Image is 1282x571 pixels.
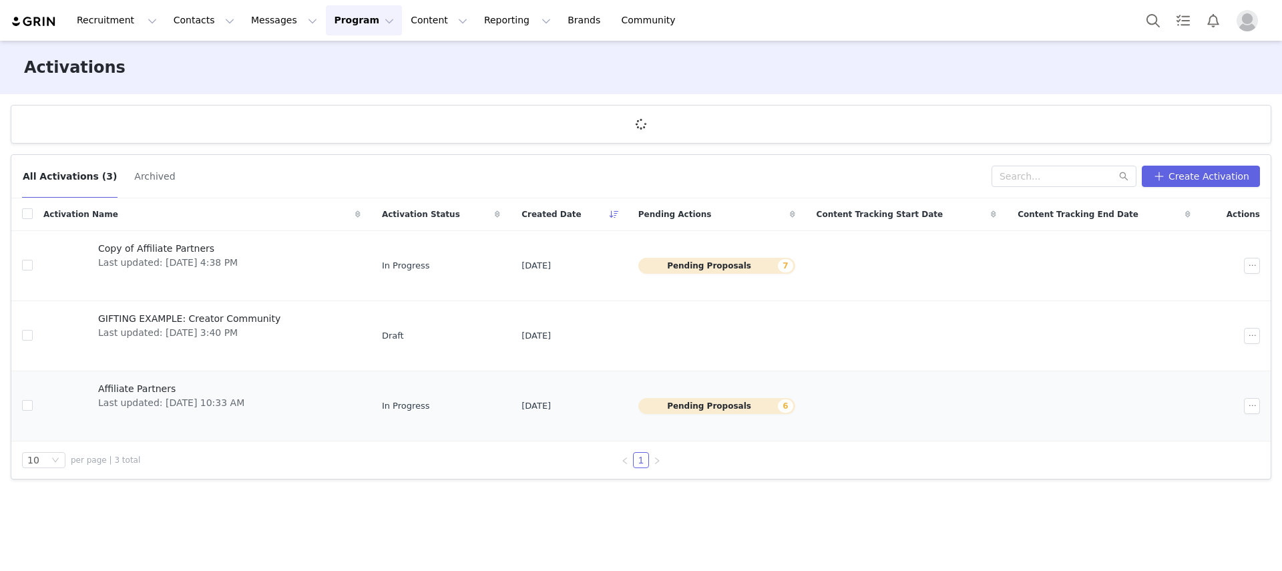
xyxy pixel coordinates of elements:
[134,166,176,187] button: Archived
[1138,5,1168,35] button: Search
[98,382,244,396] span: Affiliate Partners
[1229,10,1271,31] button: Profile
[382,259,430,272] span: In Progress
[992,166,1136,187] input: Search...
[638,398,795,414] button: Pending Proposals6
[71,454,140,466] span: per page | 3 total
[27,453,39,467] div: 10
[1168,5,1198,35] a: Tasks
[22,166,118,187] button: All Activations (3)
[521,329,551,343] span: [DATE]
[1201,200,1271,228] div: Actions
[98,326,280,340] span: Last updated: [DATE] 3:40 PM
[382,208,460,220] span: Activation Status
[1199,5,1228,35] button: Notifications
[24,55,126,79] h3: Activations
[1119,172,1128,181] i: icon: search
[1237,10,1258,31] img: placeholder-profile.jpg
[817,208,943,220] span: Content Tracking Start Date
[617,452,633,468] li: Previous Page
[382,329,404,343] span: Draft
[98,242,238,256] span: Copy of Affiliate Partners
[43,309,361,363] a: GIFTING EXAMPLE: Creator CommunityLast updated: [DATE] 3:40 PM
[634,453,648,467] a: 1
[98,256,238,270] span: Last updated: [DATE] 4:38 PM
[403,5,475,35] button: Content
[69,5,165,35] button: Recruitment
[649,452,665,468] li: Next Page
[521,399,551,413] span: [DATE]
[43,208,118,220] span: Activation Name
[43,239,361,293] a: Copy of Affiliate PartnersLast updated: [DATE] 4:38 PM
[1142,166,1260,187] button: Create Activation
[560,5,612,35] a: Brands
[98,396,244,410] span: Last updated: [DATE] 10:33 AM
[51,456,59,465] i: icon: down
[621,457,629,465] i: icon: left
[638,258,795,274] button: Pending Proposals7
[11,15,57,28] img: grin logo
[166,5,242,35] button: Contacts
[521,259,551,272] span: [DATE]
[326,5,402,35] button: Program
[1018,208,1138,220] span: Content Tracking End Date
[521,208,582,220] span: Created Date
[614,5,690,35] a: Community
[382,399,430,413] span: In Progress
[653,457,661,465] i: icon: right
[638,208,712,220] span: Pending Actions
[243,5,325,35] button: Messages
[633,452,649,468] li: 1
[476,5,559,35] button: Reporting
[43,379,361,433] a: Affiliate PartnersLast updated: [DATE] 10:33 AM
[98,312,280,326] span: GIFTING EXAMPLE: Creator Community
